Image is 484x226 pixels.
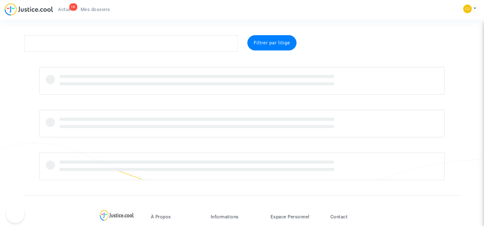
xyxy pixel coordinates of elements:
p: Informations [211,214,261,220]
p: Espace Personnel [271,214,321,220]
p: Contact [330,214,381,220]
span: Actus [58,7,71,12]
img: logo-lg.svg [100,210,134,221]
p: À Propos [151,214,202,220]
img: jc-logo.svg [5,3,53,16]
span: Mes dossiers [81,7,110,12]
a: 1KActus [53,5,76,14]
iframe: Help Scout Beacon - Open [6,205,24,223]
img: 84a266a8493598cb3cce1313e02c3431 [463,5,472,13]
span: Filtrer par litige [254,40,290,46]
div: 1K [69,3,77,11]
a: Mes dossiers [76,5,115,14]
